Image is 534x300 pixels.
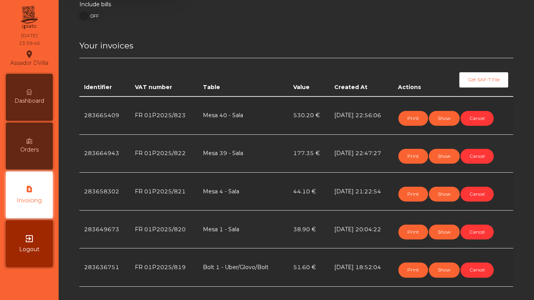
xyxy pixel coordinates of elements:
th: Actions [393,58,436,96]
span: Logout [19,245,39,254]
button: Show [429,111,460,126]
td: 283664943 [79,134,130,172]
td: Mesa 4 - Sala [198,173,289,211]
th: Created At [330,58,394,96]
span: Orders [20,146,39,154]
button: Print [398,262,428,277]
i: request_page [25,185,34,195]
button: Print [398,187,428,202]
span: OFF [84,12,103,20]
th: Identifier [79,58,130,96]
img: qpiato [20,4,39,31]
td: 283649673 [79,211,130,248]
td: [DATE] 20:04:22 [330,211,394,248]
td: FR 01P2025/822 [130,134,199,172]
td: FR 01P2025/823 [130,96,199,135]
td: 283665409 [79,96,130,135]
span: Invoicing [17,196,42,205]
button: Show [429,262,460,277]
button: Cancel [461,187,494,202]
button: Print [398,225,428,239]
td: FR 01P2025/820 [130,211,199,248]
button: Show [429,149,460,164]
td: 283658302 [79,173,130,211]
th: Table [198,58,289,96]
td: FR 01P2025/821 [130,173,199,211]
div: [DATE] [21,32,38,39]
button: Cancel [461,225,494,239]
td: Mesa 39 - Sala [198,134,289,172]
button: Print [398,111,428,126]
td: 38.90 € [289,211,330,248]
td: Mesa 40 - Sala [198,96,289,135]
td: [DATE] 22:47:27 [330,134,394,172]
td: 177.35 € [289,134,330,172]
div: Assador DVilla [10,48,48,68]
td: 530.20 € [289,96,330,135]
button: Show [429,225,460,239]
td: 51.60 € [289,248,330,286]
td: [DATE] 22:56:06 [330,96,394,135]
td: 283636751 [79,248,130,286]
button: Print [398,149,428,164]
td: FR 01P2025/819 [130,248,199,286]
div: 23:59:46 [19,40,40,47]
td: [DATE] 18:52:04 [330,248,394,286]
button: Show [429,187,460,202]
button: Get SAF-T File [459,72,508,87]
label: Include bills [79,0,111,9]
button: Cancel [461,149,494,164]
button: Cancel [461,111,494,126]
th: VAT number [130,58,199,96]
i: exit_to_app [25,234,34,243]
span: Dashboard [14,97,44,105]
button: Cancel [461,262,494,277]
td: [DATE] 21:22:54 [330,173,394,211]
th: Value [289,58,330,96]
td: 44.10 € [289,173,330,211]
td: Mesa 1 - Sala [198,211,289,248]
h4: Your invoices [79,40,513,52]
i: location_on [25,50,34,59]
td: Bolt 1 - Uber/Glovo/Bolt [198,248,289,286]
